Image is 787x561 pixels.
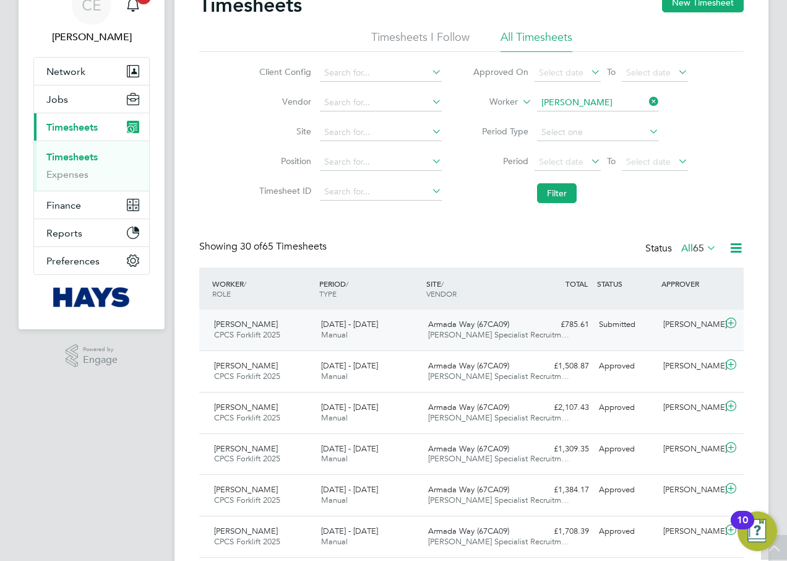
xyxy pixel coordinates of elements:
[321,319,378,329] span: [DATE] - [DATE]
[428,443,509,454] span: Armada Way (67CA09)
[530,356,594,376] div: £1,508.87
[594,356,658,376] div: Approved
[530,398,594,418] div: £2,107.43
[428,453,569,464] span: [PERSON_NAME] Specialist Recruitm…
[46,151,98,163] a: Timesheets
[626,67,671,78] span: Select date
[46,121,98,133] span: Timesheets
[33,287,150,307] a: Go to home page
[53,287,131,307] img: hays-logo-retina.png
[346,279,348,289] span: /
[316,272,423,305] div: PERIOD
[428,371,569,381] span: [PERSON_NAME] Specialist Recruitm…
[33,30,150,45] span: Charlotte Elliot-Walkey
[34,141,149,191] div: Timesheets
[214,402,278,412] span: [PERSON_NAME]
[537,124,659,141] input: Select one
[658,272,723,295] div: APPROVER
[566,279,588,289] span: TOTAL
[83,355,118,365] span: Engage
[321,360,378,371] span: [DATE] - [DATE]
[423,272,530,305] div: SITE
[693,242,704,254] span: 65
[530,521,594,542] div: £1,708.39
[539,156,583,167] span: Select date
[214,360,278,371] span: [PERSON_NAME]
[34,247,149,274] button: Preferences
[462,96,518,108] label: Worker
[212,289,231,298] span: ROLE
[428,484,509,495] span: Armada Way (67CA09)
[428,319,509,329] span: Armada Way (67CA09)
[321,443,378,454] span: [DATE] - [DATE]
[658,315,723,335] div: [PERSON_NAME]
[46,199,81,211] span: Finance
[256,66,311,77] label: Client Config
[320,183,442,201] input: Search for...
[658,356,723,376] div: [PERSON_NAME]
[209,272,316,305] div: WORKER
[256,185,311,196] label: Timesheet ID
[441,279,444,289] span: /
[473,66,528,77] label: Approved On
[319,289,337,298] span: TYPE
[428,402,509,412] span: Armada Way (67CA09)
[594,398,658,418] div: Approved
[214,453,280,464] span: CPCS Forklift 2025
[473,155,528,167] label: Period
[214,319,278,329] span: [PERSON_NAME]
[428,412,569,423] span: [PERSON_NAME] Specialist Recruitm…
[603,153,619,169] span: To
[34,219,149,246] button: Reports
[594,439,658,459] div: Approved
[321,536,348,547] span: Manual
[46,255,100,267] span: Preferences
[594,272,658,295] div: STATUS
[428,329,569,340] span: [PERSON_NAME] Specialist Recruitm…
[658,521,723,542] div: [PERSON_NAME]
[321,412,348,423] span: Manual
[214,329,280,340] span: CPCS Forklift 2025
[34,113,149,141] button: Timesheets
[428,536,569,547] span: [PERSON_NAME] Specialist Recruitm…
[214,526,278,536] span: [PERSON_NAME]
[603,64,619,80] span: To
[46,94,68,105] span: Jobs
[428,360,509,371] span: Armada Way (67CA09)
[321,329,348,340] span: Manual
[321,453,348,464] span: Manual
[428,526,509,536] span: Armada Way (67CA09)
[240,240,327,253] span: 65 Timesheets
[214,495,280,505] span: CPCS Forklift 2025
[539,67,583,78] span: Select date
[738,511,777,551] button: Open Resource Center, 10 new notifications
[320,154,442,171] input: Search for...
[371,30,470,52] li: Timesheets I Follow
[240,240,262,253] span: 30 of
[320,94,442,111] input: Search for...
[473,126,528,137] label: Period Type
[34,191,149,219] button: Finance
[214,536,280,547] span: CPCS Forklift 2025
[626,156,671,167] span: Select date
[594,480,658,500] div: Approved
[321,484,378,495] span: [DATE] - [DATE]
[320,64,442,82] input: Search for...
[530,315,594,335] div: £785.61
[594,315,658,335] div: Submitted
[214,484,278,495] span: [PERSON_NAME]
[658,398,723,418] div: [PERSON_NAME]
[530,439,594,459] div: £1,309.35
[321,402,378,412] span: [DATE] - [DATE]
[83,344,118,355] span: Powered by
[46,227,82,239] span: Reports
[34,85,149,113] button: Jobs
[66,344,118,368] a: Powered byEngage
[426,289,457,298] span: VENDOR
[321,526,378,536] span: [DATE] - [DATE]
[681,242,716,254] label: All
[214,412,280,423] span: CPCS Forklift 2025
[321,495,348,505] span: Manual
[530,480,594,500] div: £1,384.17
[199,240,329,253] div: Showing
